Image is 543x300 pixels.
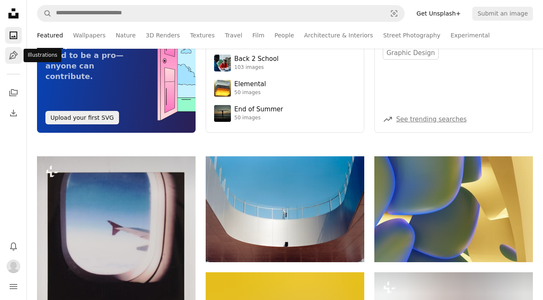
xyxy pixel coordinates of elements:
[146,22,180,49] a: 3D Renders
[383,46,439,60] a: graphic design
[234,115,283,121] div: 50 images
[234,80,266,89] div: Elemental
[252,22,264,49] a: Film
[411,7,466,20] a: Get Unsplash+
[73,22,106,49] a: Wallpapers
[116,22,135,49] a: Nature
[374,205,533,213] a: Abstract organic shapes with blue and yellow gradients
[206,156,364,262] img: Modern architecture with a person on a balcony
[234,55,278,63] div: Back 2 School
[190,22,215,49] a: Textures
[234,105,283,114] div: End of Summer
[37,5,52,21] button: Search Unsplash
[214,80,231,97] img: premium_photo-1751985761161-8a269d884c29
[383,22,440,49] a: Street Photography
[214,80,356,97] a: Elemental50 images
[5,105,22,121] a: Download History
[396,116,467,123] a: See trending searches
[37,245,196,253] a: View from an airplane window, looking at the wing.
[384,5,404,21] button: Visual search
[5,5,22,24] a: Home — Unsplash
[37,5,405,22] form: Find visuals sitewide
[7,260,20,273] img: Avatar of user freya khan
[206,205,364,213] a: Modern architecture with a person on a balcony
[472,7,533,20] button: Submit an image
[214,55,356,71] a: Back 2 School103 images
[214,105,231,122] img: premium_photo-1754398386796-ea3dec2a6302
[5,27,22,44] a: Photos
[5,258,22,275] button: Profile
[5,84,22,101] a: Collections
[225,22,242,49] a: Travel
[5,238,22,255] button: Notifications
[374,156,533,262] img: Abstract organic shapes with blue and yellow gradients
[5,278,22,295] button: Menu
[5,47,22,64] a: Illustrations
[45,40,124,81] span: No need to be a pro—anyone can contribute.
[45,111,119,124] button: Upload your first SVG
[234,89,266,96] div: 50 images
[214,55,231,71] img: premium_photo-1683135218355-6d72011bf303
[450,22,490,49] a: Experimental
[45,30,122,49] span: Your illustrations, everywhere.
[275,22,294,49] a: People
[234,64,278,71] div: 103 images
[214,105,356,122] a: End of Summer50 images
[304,22,373,49] a: Architecture & Interiors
